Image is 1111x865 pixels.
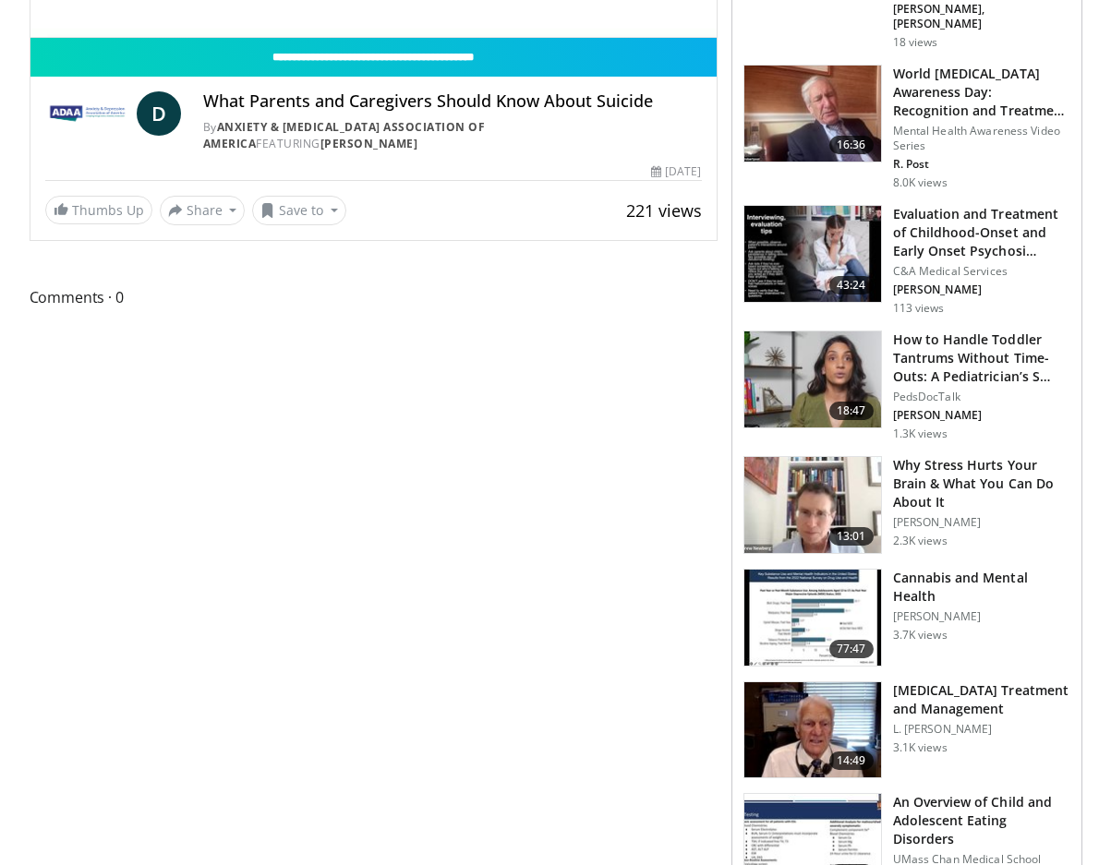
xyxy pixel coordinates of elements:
img: 131aa231-63ed-40f9-bacb-73b8cf340afb.150x105_q85_crop-smart_upscale.jpg [744,682,881,778]
p: 8.0K views [893,175,948,190]
p: [PERSON_NAME] [893,609,1070,624]
p: L. [PERSON_NAME] [893,722,1070,737]
a: 16:36 World [MEDICAL_DATA] Awareness Day: Recognition and Treatment of C… Mental Health Awareness... [743,65,1070,190]
a: 13:01 Why Stress Hurts Your Brain & What You Can Do About It [PERSON_NAME] 2.3K views [743,456,1070,554]
a: 14:49 [MEDICAL_DATA] Treatment and Management L. [PERSON_NAME] 3.1K views [743,681,1070,779]
h3: Evaluation and Treatment of Childhood-Onset and Early Onset Psychosi… [893,205,1070,260]
a: Anxiety & [MEDICAL_DATA] Association of America [203,119,486,151]
a: D [137,91,181,136]
div: [DATE] [651,163,701,180]
span: 18:47 [829,402,874,420]
img: 153729e0-faea-4f29-b75f-59bcd55f36ca.150x105_q85_crop-smart_upscale.jpg [744,457,881,553]
img: Anxiety & Depression Association of America [45,91,129,136]
p: C&A Medical Services [893,264,1070,279]
a: 77:47 Cannabis and Mental Health [PERSON_NAME] 3.7K views [743,569,1070,667]
img: 50ea502b-14b0-43c2-900c-1755f08e888a.150x105_q85_crop-smart_upscale.jpg [744,331,881,427]
img: dad9b3bb-f8af-4dab-abc0-c3e0a61b252e.150x105_q85_crop-smart_upscale.jpg [744,66,881,162]
h3: World [MEDICAL_DATA] Awareness Day: Recognition and Treatment of C… [893,65,1070,120]
img: 0e991599-1ace-4004-98d5-e0b39d86eda7.150x105_q85_crop-smart_upscale.jpg [744,570,881,666]
span: 43:24 [829,276,874,294]
span: 14:49 [829,751,874,770]
h3: Cannabis and Mental Health [893,569,1070,606]
p: [PERSON_NAME] [893,282,1070,297]
span: 13:01 [829,527,874,546]
span: 221 views [626,199,702,222]
button: Save to [252,196,346,225]
div: By FEATURING [203,119,702,152]
p: [PERSON_NAME] [893,408,1070,423]
p: Mental Health Awareness Video Series [893,124,1070,153]
h3: An Overview of Child and Adolescent Eating Disorders [893,793,1070,848]
p: [PERSON_NAME] [893,515,1070,530]
p: 1.3K views [893,426,948,441]
p: [PERSON_NAME], [PERSON_NAME] [893,2,1070,31]
h3: How to Handle Toddler Tantrums Without Time-Outs: A Pediatrician’s S… [893,330,1070,386]
h3: [MEDICAL_DATA] Treatment and Management [893,681,1070,718]
a: [PERSON_NAME] [320,136,418,151]
p: R. Post [893,157,1070,172]
p: 2.3K views [893,534,948,548]
p: 3.7K views [893,628,948,643]
p: PedsDocTalk [893,390,1070,404]
span: 77:47 [829,640,874,658]
h3: Why Stress Hurts Your Brain & What You Can Do About It [893,456,1070,511]
a: 18:47 How to Handle Toddler Tantrums Without Time-Outs: A Pediatrician’s S… PedsDocTalk [PERSON_N... [743,330,1070,441]
a: Thumbs Up [45,196,152,224]
span: Comments 0 [30,285,718,309]
img: 9c1ea151-7f89-42e7-b0fb-c17652802da6.150x105_q85_crop-smart_upscale.jpg [744,206,881,302]
button: Share [160,196,246,225]
h4: What Parents and Caregivers Should Know About Suicide [203,91,702,112]
p: 3.1K views [893,740,948,755]
p: 18 views [893,35,938,50]
p: 113 views [893,301,945,316]
a: 43:24 Evaluation and Treatment of Childhood-Onset and Early Onset Psychosi… C&A Medical Services ... [743,205,1070,316]
span: 16:36 [829,136,874,154]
